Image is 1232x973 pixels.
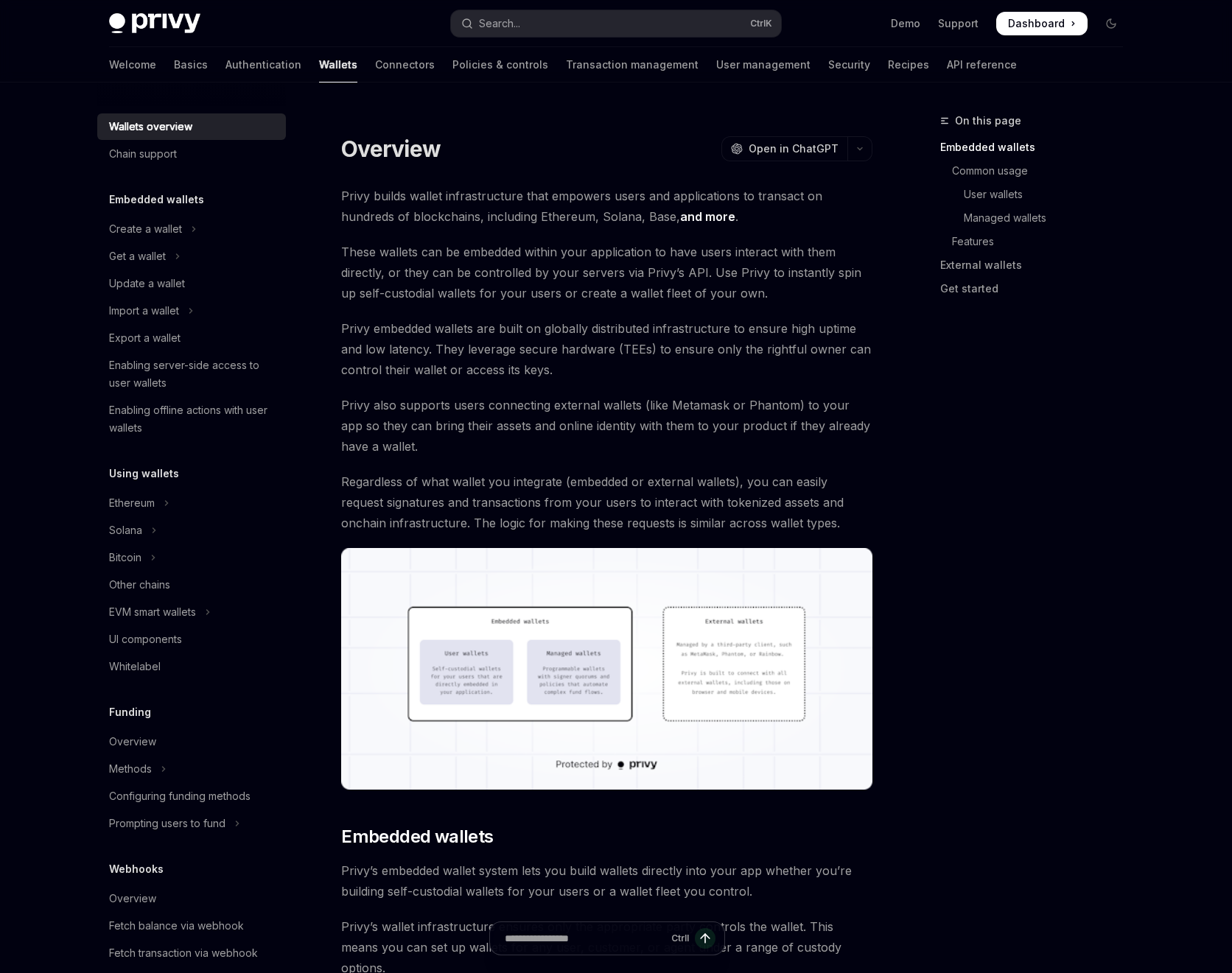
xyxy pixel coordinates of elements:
a: Get started [940,277,1135,301]
a: Wallets overview [97,113,286,140]
a: Managed wallets [940,206,1135,230]
div: Solana [109,521,142,539]
div: Enabling server-side access to user wallets [109,356,277,392]
div: UI components [109,630,182,648]
span: Privy’s embedded wallet system lets you build wallets directly into your app whether you’re build... [341,860,872,902]
div: Search... [479,15,520,32]
a: External wallets [940,253,1135,277]
div: Fetch transaction via webhook [109,944,258,962]
a: Features [940,230,1135,253]
button: Open in ChatGPT [721,136,847,161]
h5: Webhooks [109,860,164,878]
a: Whitelabel [97,653,286,680]
a: Overview [97,885,286,912]
span: These wallets can be embedded within your application to have users interact with them directly, ... [341,242,872,303]
div: Create a wallet [109,220,182,238]
button: Toggle Methods section [97,756,286,782]
a: Fetch transaction via webhook [97,940,286,966]
div: Overview [109,890,156,907]
a: Connectors [375,47,435,82]
div: Import a wallet [109,302,179,320]
a: Basics [174,47,208,82]
input: Ask a question... [505,922,665,955]
a: Overview [97,728,286,755]
div: Prompting users to fund [109,815,225,832]
a: Enabling offline actions with user wallets [97,397,286,441]
h5: Embedded wallets [109,191,204,208]
div: Methods [109,760,152,778]
a: Transaction management [566,47,699,82]
a: Dashboard [996,12,1088,35]
a: User wallets [940,183,1135,206]
button: Toggle EVM smart wallets section [97,599,286,625]
a: Support [938,16,979,31]
span: Embedded wallets [341,825,493,849]
span: Open in ChatGPT [749,141,839,156]
div: Enabling offline actions with user wallets [109,401,277,437]
button: Toggle Bitcoin section [97,544,286,571]
a: Welcome [109,47,156,82]
a: Enabling server-side access to user wallets [97,352,286,396]
a: Common usage [940,159,1135,183]
div: Wallets overview [109,118,192,136]
h1: Overview [341,136,441,162]
div: Get a wallet [109,247,166,265]
a: and more [680,209,735,225]
span: Privy embedded wallets are built on globally distributed infrastructure to ensure high uptime and... [341,318,872,380]
a: Wallets [319,47,357,82]
h5: Using wallets [109,465,179,482]
a: UI components [97,626,286,653]
div: EVM smart wallets [109,603,196,621]
div: Overview [109,733,156,751]
div: Fetch balance via webhook [109,917,244,935]
div: Bitcoin [109,549,141,566]
button: Toggle dark mode [1099,12,1123,35]
a: Chain support [97,141,286,167]
button: Toggle Ethereum section [97,490,286,516]
a: Authentication [225,47,301,82]
span: On this page [955,112,1021,130]
a: Demo [891,16,920,31]
a: Embedded wallets [940,136,1135,159]
button: Toggle Get a wallet section [97,243,286,270]
a: Fetch balance via webhook [97,913,286,939]
button: Send message [695,928,715,949]
a: Recipes [888,47,929,82]
a: API reference [947,47,1017,82]
span: Regardless of what wallet you integrate (embedded or external wallets), you can easily request si... [341,471,872,533]
div: Update a wallet [109,275,185,292]
div: Export a wallet [109,329,181,347]
div: Other chains [109,576,170,594]
a: Update a wallet [97,270,286,297]
a: Export a wallet [97,325,286,351]
button: Toggle Solana section [97,517,286,544]
div: Chain support [109,145,177,163]
button: Toggle Prompting users to fund section [97,810,286,837]
img: images/walletoverview.png [341,548,872,790]
img: dark logo [109,13,200,34]
span: Ctrl K [750,18,772,29]
div: Configuring funding methods [109,787,251,805]
a: User management [716,47,811,82]
a: Security [828,47,870,82]
h5: Funding [109,703,151,721]
a: Configuring funding methods [97,783,286,809]
button: Toggle Import a wallet section [97,298,286,324]
a: Other chains [97,572,286,598]
a: Policies & controls [452,47,548,82]
span: Privy builds wallet infrastructure that empowers users and applications to transact on hundreds o... [341,186,872,227]
span: Privy also supports users connecting external wallets (like Metamask or Phantom) to your app so t... [341,395,872,457]
div: Ethereum [109,494,155,512]
button: Open search [451,10,781,37]
span: Dashboard [1008,16,1065,31]
button: Toggle Create a wallet section [97,216,286,242]
div: Whitelabel [109,658,161,675]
